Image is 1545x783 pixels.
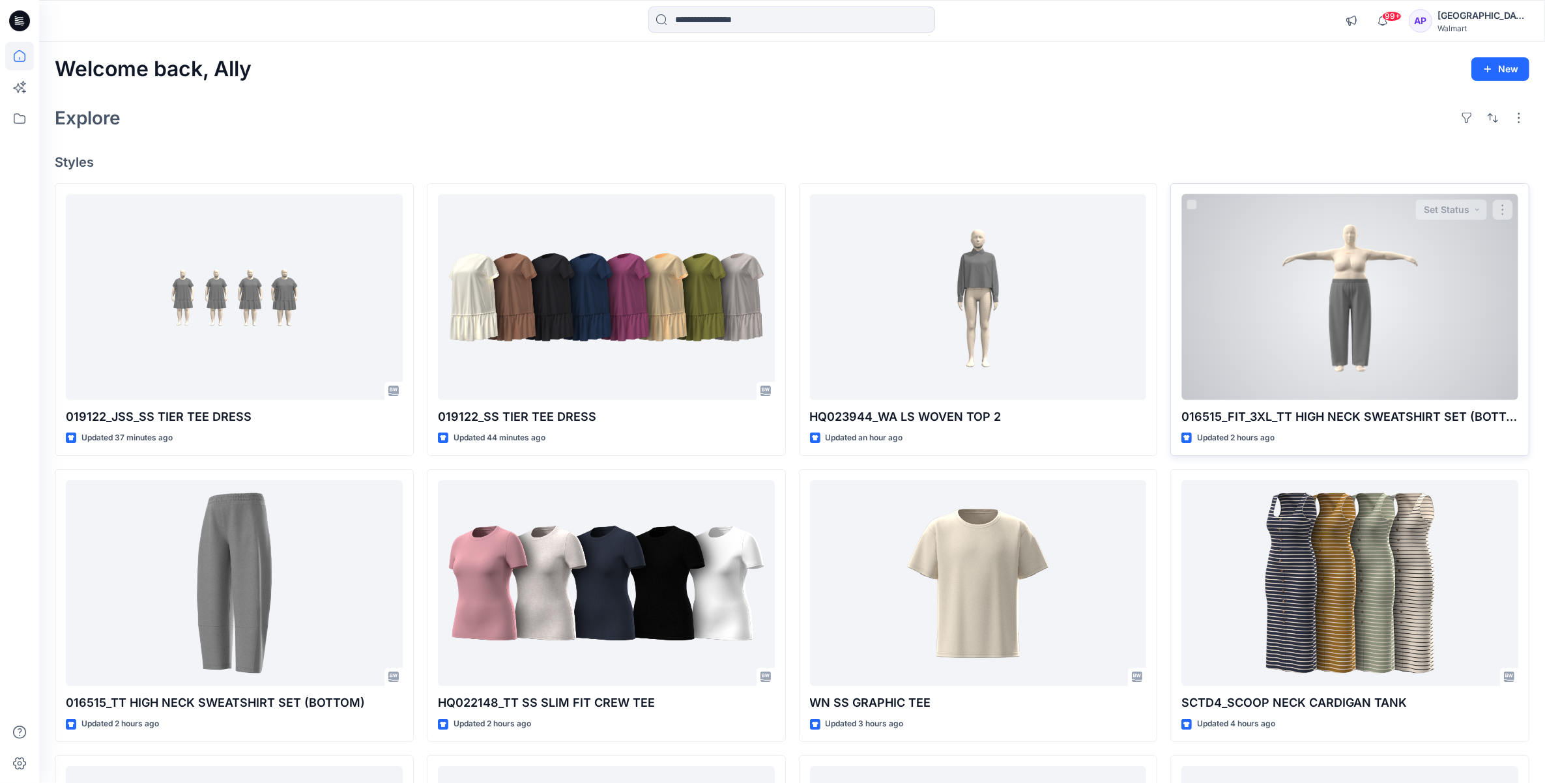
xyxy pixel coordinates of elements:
p: WN SS GRAPHIC TEE [810,694,1147,712]
button: New [1471,57,1529,81]
p: Updated 44 minutes ago [454,431,545,445]
p: 016515_TT HIGH NECK SWEATSHIRT SET (BOTTOM) [66,694,403,712]
a: SCTD4_SCOOP NECK CARDIGAN TANK [1181,480,1518,687]
h4: Styles [55,154,1529,170]
a: HQ023944_WA LS WOVEN TOP 2 [810,194,1147,401]
span: 99+ [1382,11,1402,21]
a: 019122_SS TIER TEE DRESS [438,194,775,401]
h2: Explore [55,107,121,128]
p: 016515_FIT_3XL_TT HIGH NECK SWEATSHIRT SET (BOTTOM) [1181,408,1518,426]
p: Updated 3 hours ago [826,717,904,731]
a: 016515_FIT_3XL_TT HIGH NECK SWEATSHIRT SET (BOTTOM) [1181,194,1518,401]
div: AP [1409,9,1432,33]
p: 019122_JSS_SS TIER TEE DRESS [66,408,403,426]
div: Walmart [1437,23,1529,33]
p: HQ022148_TT SS SLIM FIT CREW TEE [438,694,775,712]
p: HQ023944_WA LS WOVEN TOP 2 [810,408,1147,426]
p: Updated 2 hours ago [1197,431,1275,445]
p: Updated 37 minutes ago [81,431,173,445]
p: Updated 2 hours ago [81,717,159,731]
p: 019122_SS TIER TEE DRESS [438,408,775,426]
div: [GEOGRAPHIC_DATA] [1437,8,1529,23]
a: WN SS GRAPHIC TEE [810,480,1147,687]
a: 016515_TT HIGH NECK SWEATSHIRT SET (BOTTOM) [66,480,403,687]
a: HQ022148_TT SS SLIM FIT CREW TEE [438,480,775,687]
a: 019122_JSS_SS TIER TEE DRESS [66,194,403,401]
p: SCTD4_SCOOP NECK CARDIGAN TANK [1181,694,1518,712]
p: Updated 2 hours ago [454,717,531,731]
p: Updated an hour ago [826,431,903,445]
h2: Welcome back, Ally [55,57,252,81]
p: Updated 4 hours ago [1197,717,1275,731]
